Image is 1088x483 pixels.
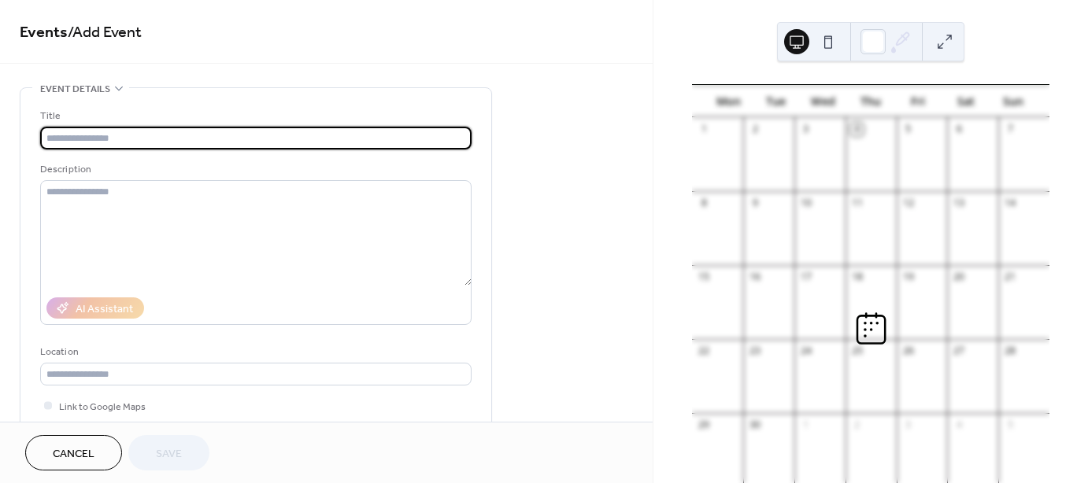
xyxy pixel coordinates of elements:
[850,418,864,432] div: 2
[1004,123,1017,136] div: 7
[990,85,1037,117] div: Sun
[40,81,110,98] span: Event details
[1004,271,1017,284] div: 21
[799,271,812,284] div: 17
[942,85,989,117] div: Sat
[953,418,966,432] div: 4
[698,271,711,284] div: 15
[953,345,966,358] div: 27
[705,85,752,117] div: Mon
[1004,197,1017,210] div: 14
[901,271,915,284] div: 19
[53,446,94,463] span: Cancel
[20,17,68,48] a: Events
[749,418,762,432] div: 30
[799,123,812,136] div: 3
[847,85,894,117] div: Thu
[25,435,122,470] button: Cancel
[901,197,915,210] div: 12
[850,271,864,284] div: 18
[698,345,711,358] div: 22
[850,123,864,136] div: 4
[901,123,915,136] div: 5
[799,345,812,358] div: 24
[59,399,146,415] span: Link to Google Maps
[953,123,966,136] div: 6
[698,418,711,432] div: 29
[850,197,864,210] div: 11
[953,197,966,210] div: 13
[68,17,142,48] span: / Add Event
[40,161,468,178] div: Description
[749,345,762,358] div: 23
[698,197,711,210] div: 8
[1004,418,1017,432] div: 5
[800,85,847,117] div: Wed
[953,271,966,284] div: 20
[799,197,812,210] div: 10
[1004,345,1017,358] div: 28
[749,123,762,136] div: 2
[749,197,762,210] div: 9
[894,85,942,117] div: Fri
[40,344,468,360] div: Location
[799,418,812,432] div: 1
[901,345,915,358] div: 26
[901,418,915,432] div: 3
[40,108,468,124] div: Title
[698,123,711,136] div: 1
[749,271,762,284] div: 16
[752,85,799,117] div: Tue
[850,345,864,358] div: 25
